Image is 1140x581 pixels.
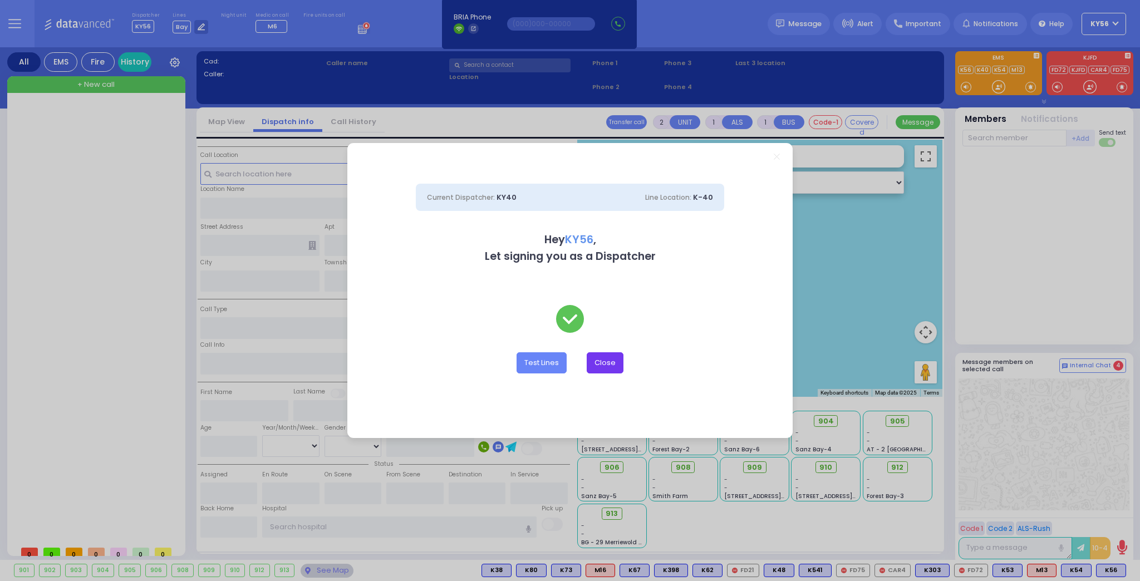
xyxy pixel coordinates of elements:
button: Close [587,352,623,373]
span: K-40 [693,192,713,203]
button: Test Lines [517,352,567,373]
img: check-green.svg [556,305,584,333]
span: KY40 [497,192,517,203]
span: KY56 [565,232,593,247]
span: Line Location: [645,193,691,202]
a: Close [774,154,780,160]
span: Current Dispatcher: [427,193,495,202]
b: Hey , [544,232,596,247]
b: Let signing you as a Dispatcher [485,249,656,264]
